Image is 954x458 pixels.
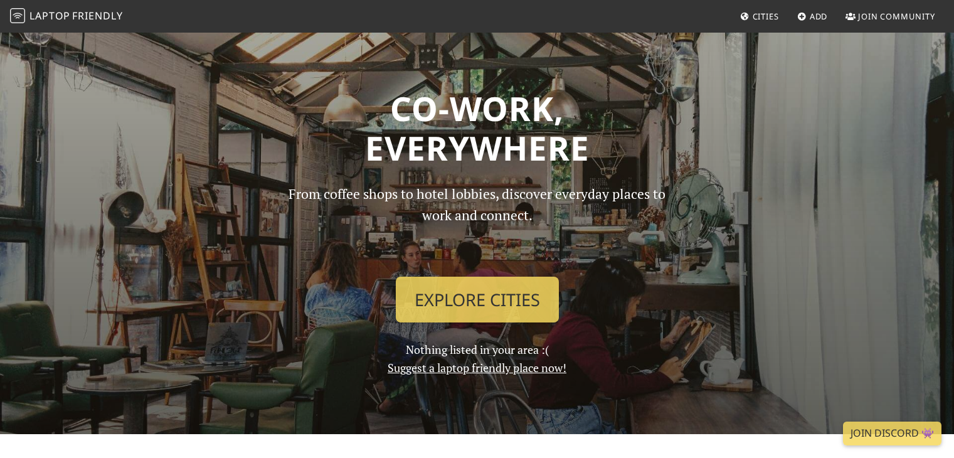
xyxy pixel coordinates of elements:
[753,11,779,22] span: Cities
[278,183,677,267] p: From coffee shops to hotel lobbies, discover everyday places to work and connect.
[735,5,784,28] a: Cities
[71,88,884,168] h1: Co-work, Everywhere
[840,5,940,28] a: Join Community
[72,9,122,23] span: Friendly
[388,360,566,375] a: Suggest a laptop friendly place now!
[270,183,684,377] div: Nothing listed in your area :(
[843,422,941,445] a: Join Discord 👾
[858,11,935,22] span: Join Community
[396,277,559,323] a: Explore Cities
[810,11,828,22] span: Add
[10,6,123,28] a: LaptopFriendly LaptopFriendly
[29,9,70,23] span: Laptop
[792,5,833,28] a: Add
[10,8,25,23] img: LaptopFriendly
